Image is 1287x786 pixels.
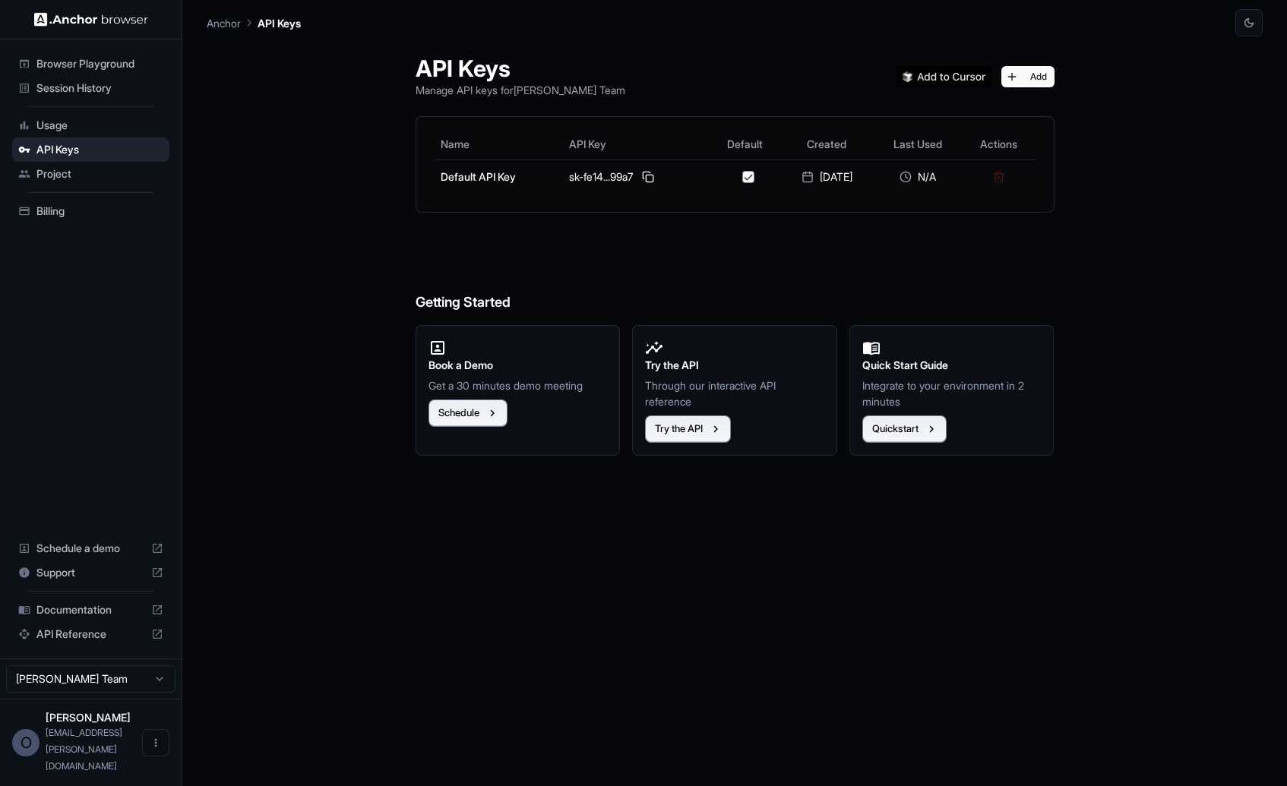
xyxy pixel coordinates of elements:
span: Omri Haviv [46,711,131,724]
div: Usage [12,113,169,137]
span: Project [36,166,163,182]
img: Anchor Logo [34,12,148,27]
div: Support [12,560,169,585]
th: Name [435,129,563,159]
p: API Keys [258,15,301,31]
p: Get a 30 minutes demo meeting [428,377,608,393]
div: [DATE] [786,169,867,185]
div: Project [12,162,169,186]
button: Open menu [142,729,169,756]
div: Schedule a demo [12,536,169,560]
div: Session History [12,76,169,100]
div: Documentation [12,598,169,622]
p: Integrate to your environment in 2 minutes [862,377,1042,409]
th: Created [780,129,873,159]
span: Usage [36,118,163,133]
div: Billing [12,199,169,223]
p: Through our interactive API reference [645,377,824,409]
h2: Book a Demo [428,357,608,374]
span: omri@gable.to [46,727,122,772]
button: Add [1001,66,1055,87]
div: O [12,729,40,756]
button: Copy API key [639,168,657,186]
div: API Keys [12,137,169,162]
span: Schedule a demo [36,541,145,556]
div: N/A [879,169,957,185]
h6: Getting Started [416,231,1055,314]
th: Default [710,129,781,159]
th: Last Used [873,129,963,159]
td: Default API Key [435,159,563,194]
th: Actions [963,129,1036,159]
span: Browser Playground [36,56,163,71]
nav: breadcrumb [207,14,301,31]
h2: Quick Start Guide [862,357,1042,374]
span: API Keys [36,142,163,157]
h1: API Keys [416,55,625,82]
img: Add anchorbrowser MCP server to Cursor [896,66,992,87]
div: sk-fe14...99a7 [569,168,704,186]
h2: Try the API [645,357,824,374]
button: Quickstart [862,415,947,443]
th: API Key [563,129,710,159]
span: Support [36,565,145,580]
p: Manage API keys for [PERSON_NAME] Team [416,82,625,98]
span: API Reference [36,627,145,642]
span: Billing [36,204,163,219]
span: Session History [36,80,163,96]
div: API Reference [12,622,169,646]
button: Schedule [428,399,508,427]
span: Documentation [36,602,145,617]
p: Anchor [207,15,241,31]
div: Browser Playground [12,52,169,76]
button: Try the API [645,415,731,443]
